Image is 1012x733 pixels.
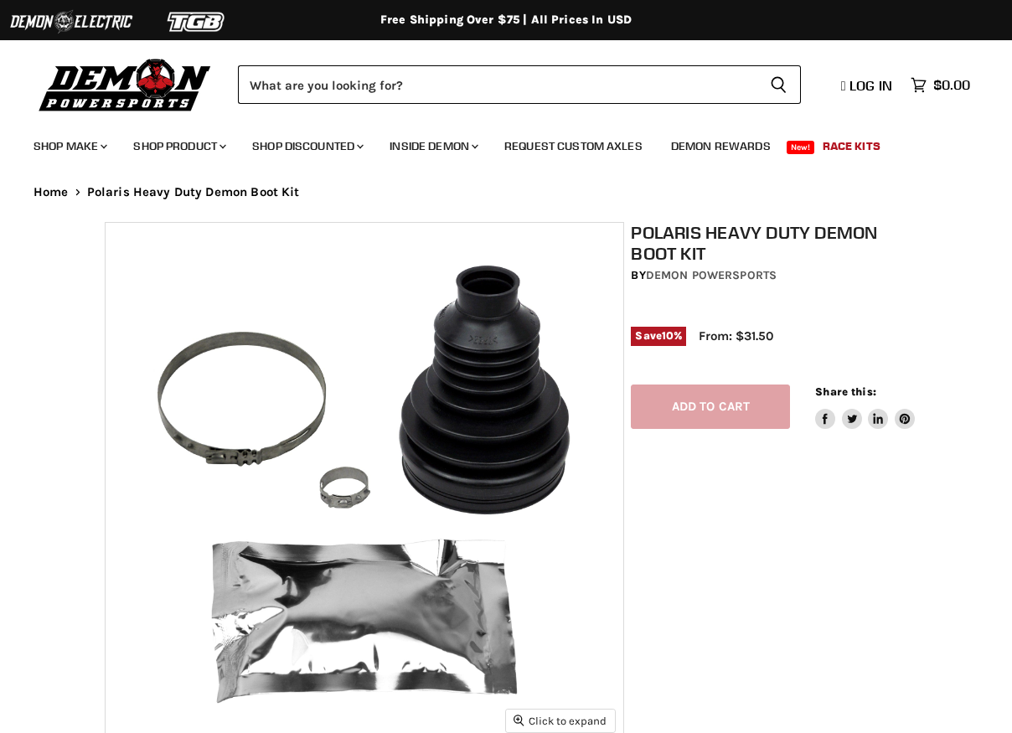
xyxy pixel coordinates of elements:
a: $0.00 [902,73,978,97]
aside: Share this: [815,385,915,429]
a: Inside Demon [377,129,488,163]
a: Request Custom Axles [492,129,655,163]
button: Search [756,65,801,104]
span: Click to expand [514,715,607,727]
a: Demon Powersports [646,268,777,282]
span: Polaris Heavy Duty Demon Boot Kit [87,185,300,199]
input: Search [238,65,756,104]
span: New! [787,141,815,154]
span: From: $31.50 [699,328,773,343]
span: 10 [662,329,674,342]
span: Log in [849,77,892,94]
form: Product [238,65,801,104]
button: Click to expand [506,710,615,732]
span: Share this: [815,385,875,398]
img: Demon Electric Logo 2 [8,6,134,38]
div: by [631,266,914,285]
span: $0.00 [933,77,970,93]
span: Save % [631,327,686,345]
h1: Polaris Heavy Duty Demon Boot Kit [631,222,914,264]
a: Shop Discounted [240,129,374,163]
img: TGB Logo 2 [134,6,260,38]
a: Shop Make [21,129,117,163]
a: Race Kits [810,129,893,163]
a: Log in [834,78,902,93]
a: Home [34,185,69,199]
img: Demon Powersports [34,54,217,114]
a: Demon Rewards [658,129,783,163]
a: Shop Product [121,129,236,163]
ul: Main menu [21,122,966,163]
